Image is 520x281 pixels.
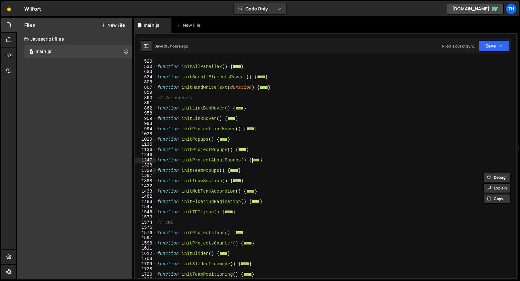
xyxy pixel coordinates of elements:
div: 530 [135,64,156,70]
div: 994 [135,126,156,132]
span: ... [219,137,228,141]
div: 1545 [135,204,156,210]
div: 1135 [135,142,156,147]
div: Javascript files [17,33,132,45]
div: Prod is out of sync [442,43,475,49]
span: ... [244,241,252,244]
span: ... [236,106,244,110]
div: 958 [135,111,156,116]
span: ... [246,127,255,130]
span: ... [219,251,228,255]
div: Saved [154,43,188,49]
span: ... [244,272,252,276]
div: 1598 [135,241,156,246]
div: 1136 [135,147,156,153]
h2: Files [24,22,36,29]
div: 634 [135,75,156,80]
div: 993 [135,121,156,126]
span: ... [246,189,255,193]
a: Th [506,3,517,14]
div: 959 [135,116,156,121]
div: 1328 [135,163,156,168]
button: Copy [483,194,511,204]
div: 1574 [135,220,156,225]
span: ... [225,210,233,213]
span: ... [238,148,246,151]
span: ... [233,65,241,68]
div: 16468/44594.js [24,45,132,58]
div: 1387 [135,173,156,178]
div: New File [176,22,203,28]
div: 633 [135,69,156,75]
div: 1597 [135,235,156,241]
div: 1247 [135,158,156,163]
div: 1728 [135,267,156,272]
span: ... [260,85,268,89]
div: 1246 [135,152,156,158]
button: Save [479,40,509,52]
span: ... [252,158,260,161]
a: [DOMAIN_NAME] [447,3,504,14]
button: New File [101,23,125,28]
div: 859 [135,90,156,95]
div: 529 [135,59,156,64]
button: Code Only [234,3,286,14]
span: ... [241,262,249,265]
div: main.js [36,49,51,54]
span: ... [230,168,239,172]
button: Debug [483,173,511,182]
a: 🤙 [1,1,17,16]
div: main.js [144,22,159,28]
div: 861 [135,100,156,106]
div: 18 hours ago [166,43,188,49]
div: 1388 [135,178,156,184]
span: ... [252,200,260,203]
div: 1028 [135,132,156,137]
div: 1576 [135,230,156,236]
div: 1708 [135,256,156,261]
span: ... [236,231,244,234]
span: 1 [30,50,33,55]
div: 806 [135,80,156,85]
div: Wilfort [24,5,41,13]
button: Explain [483,183,511,193]
div: 860 [135,95,156,101]
div: 1709 [135,261,156,267]
div: 1432 [135,183,156,189]
div: 1573 [135,215,156,220]
div: 1029 [135,137,156,142]
div: 1482 [135,194,156,199]
span: ... [228,116,236,120]
div: 1483 [135,199,156,205]
div: 1575 [135,225,156,230]
div: 1433 [135,189,156,194]
div: 1612 [135,251,156,256]
div: 1546 [135,210,156,215]
div: 1611 [135,246,156,251]
div: 1329 [135,168,156,173]
div: 862 [135,106,156,111]
span: ... [257,75,265,78]
span: ... [233,179,241,182]
div: 1729 [135,272,156,277]
div: 807 [135,85,156,90]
